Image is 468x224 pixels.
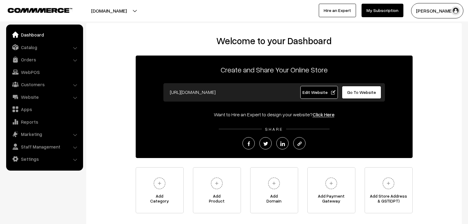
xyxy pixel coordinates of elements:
img: plus.svg [323,175,340,192]
span: Add Product [193,194,241,206]
img: plus.svg [266,175,282,192]
span: SHARE [262,126,286,132]
a: WebPOS [8,67,81,78]
a: Settings [8,153,81,164]
a: Orders [8,54,81,65]
span: Go To Website [347,90,376,95]
a: Website [8,91,81,102]
a: Marketing [8,129,81,140]
span: Add Category [136,194,183,206]
a: AddCategory [136,167,184,213]
img: user [451,6,460,15]
a: Staff Management [8,141,81,152]
a: Catalog [8,42,81,53]
span: Add Payment Gateway [308,194,355,206]
img: plus.svg [208,175,225,192]
div: Want to Hire an Expert to design your website? [136,111,413,118]
a: AddProduct [193,167,241,213]
a: My Subscription [362,4,403,17]
button: [DOMAIN_NAME] [70,3,148,18]
a: Go To Website [342,86,382,99]
a: Click Here [313,111,334,118]
img: COMMMERCE [8,8,72,13]
span: Add Domain [250,194,298,206]
span: Add Store Address & GST(OPT) [365,194,412,206]
a: Edit Website [300,86,338,99]
a: Hire an Expert [319,4,356,17]
a: Customers [8,79,81,90]
a: COMMMERCE [8,6,62,14]
h2: Welcome to your Dashboard [92,35,456,46]
span: Edit Website [302,90,335,95]
a: Reports [8,116,81,127]
button: [PERSON_NAME]… [411,3,463,18]
a: Dashboard [8,29,81,40]
img: plus.svg [380,175,397,192]
img: plus.svg [151,175,168,192]
a: AddDomain [250,167,298,213]
a: Apps [8,104,81,115]
a: Add Store Address& GST(OPT) [365,167,413,213]
p: Create and Share Your Online Store [136,64,413,75]
a: Add PaymentGateway [307,167,355,213]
